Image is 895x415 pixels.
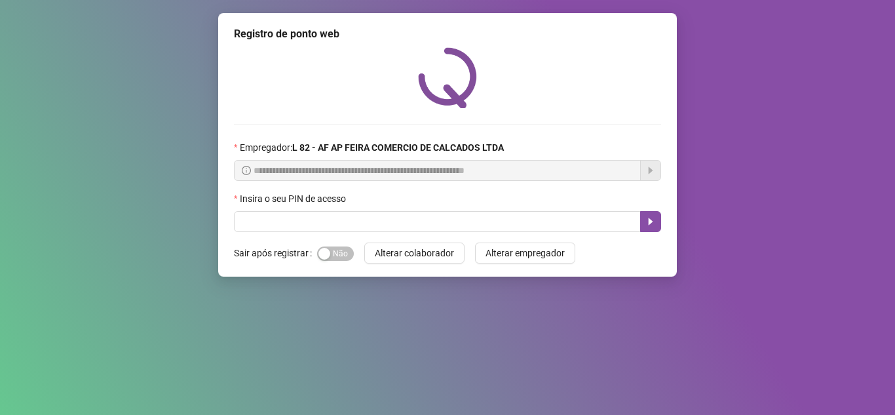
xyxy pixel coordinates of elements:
[475,243,575,264] button: Alterar empregador
[242,166,251,175] span: info-circle
[375,246,454,260] span: Alterar colaborador
[234,243,317,264] label: Sair após registrar
[234,191,354,206] label: Insira o seu PIN de acesso
[364,243,465,264] button: Alterar colaborador
[486,246,565,260] span: Alterar empregador
[240,140,504,155] span: Empregador :
[418,47,477,108] img: QRPoint
[645,216,656,227] span: caret-right
[292,142,504,153] strong: L 82 - AF AP FEIRA COMERCIO DE CALCADOS LTDA
[234,26,661,42] div: Registro de ponto web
